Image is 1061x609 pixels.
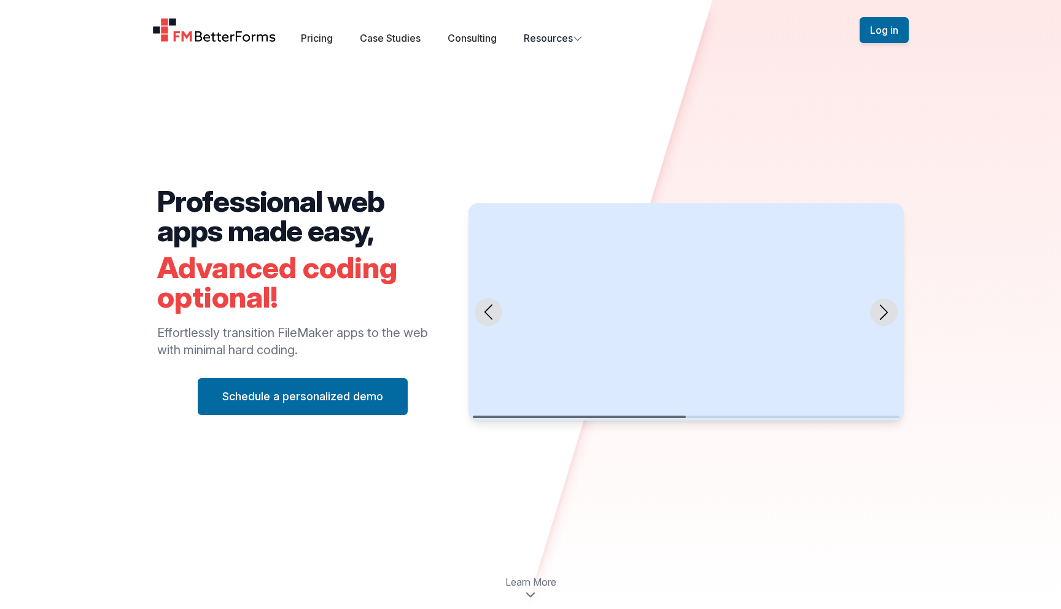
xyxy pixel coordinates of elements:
[157,324,449,359] p: Effortlessly transition FileMaker apps to the web with minimal hard coding.
[360,32,421,44] a: Case Studies
[157,253,449,312] h2: Advanced coding optional!
[301,32,333,44] a: Pricing
[138,15,923,45] nav: Global
[468,203,904,421] swiper-slide: 1 / 2
[448,32,497,44] a: Consulting
[152,18,276,42] a: Home
[505,575,556,589] span: Learn More
[198,378,408,415] button: Schedule a personalized demo
[524,31,583,45] button: Resources
[860,17,909,43] button: Log in
[157,187,449,246] h2: Professional web apps made easy,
